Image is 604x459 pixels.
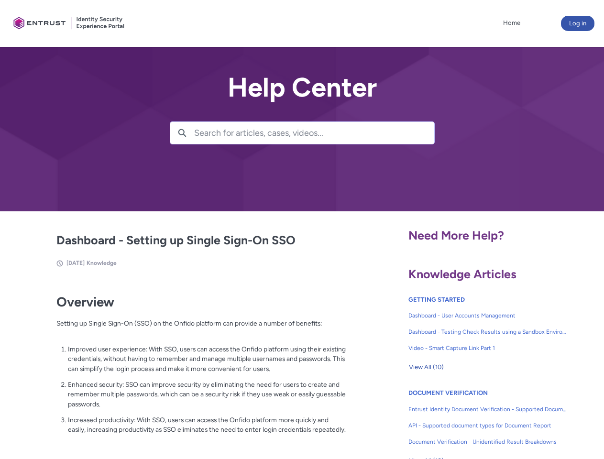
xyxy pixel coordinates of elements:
a: GETTING STARTED [408,296,465,303]
span: Dashboard - User Accounts Management [408,311,567,320]
p: Improved user experience: With SSO, users can access the Onfido platform using their existing cre... [68,344,346,374]
a: Video - Smart Capture Link Part 1 [408,340,567,356]
button: View All (10) [408,360,444,375]
input: Search for articles, cases, videos... [194,122,434,144]
li: Knowledge [87,259,117,267]
h2: Help Center [170,73,435,102]
span: Knowledge Articles [408,267,516,281]
a: Dashboard - Testing Check Results using a Sandbox Environment [408,324,567,340]
span: Video - Smart Capture Link Part 1 [408,344,567,352]
span: [DATE] [66,260,85,266]
p: Setting up Single Sign-On (SSO) on the Onfido platform can provide a number of benefits: [56,318,346,338]
button: Log in [561,16,594,31]
span: Need More Help? [408,228,504,242]
a: Dashboard - User Accounts Management [408,307,567,324]
strong: Overview [56,294,114,310]
span: Dashboard - Testing Check Results using a Sandbox Environment [408,328,567,336]
button: Search [170,122,194,144]
h2: Dashboard - Setting up Single Sign-On SSO [56,231,346,250]
a: Home [501,16,523,30]
span: View All (10) [409,360,444,374]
